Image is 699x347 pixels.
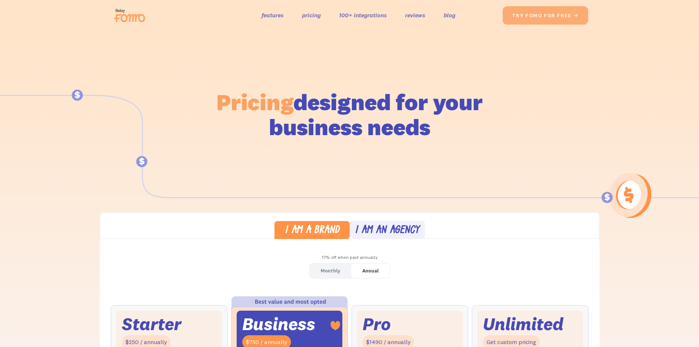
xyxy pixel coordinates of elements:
[285,225,339,236] div: I am a brand
[262,10,284,21] a: features
[216,90,483,140] h1: designed for your business needs
[573,12,579,19] span: 
[405,10,425,21] a: reviews
[100,252,600,263] div: 17% off when paid annually
[483,316,564,332] div: Unlimited
[363,316,391,332] div: Pro
[122,316,181,332] div: Starter
[302,10,321,21] a: pricing
[444,10,455,21] a: blog
[339,10,387,21] a: 100+ integrations
[362,265,379,276] div: Annual
[242,316,315,332] div: Business
[216,88,294,116] span: Pricing
[321,265,340,276] div: Monthly
[503,6,588,25] a: try fomo for free
[355,225,419,236] div: I am an agency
